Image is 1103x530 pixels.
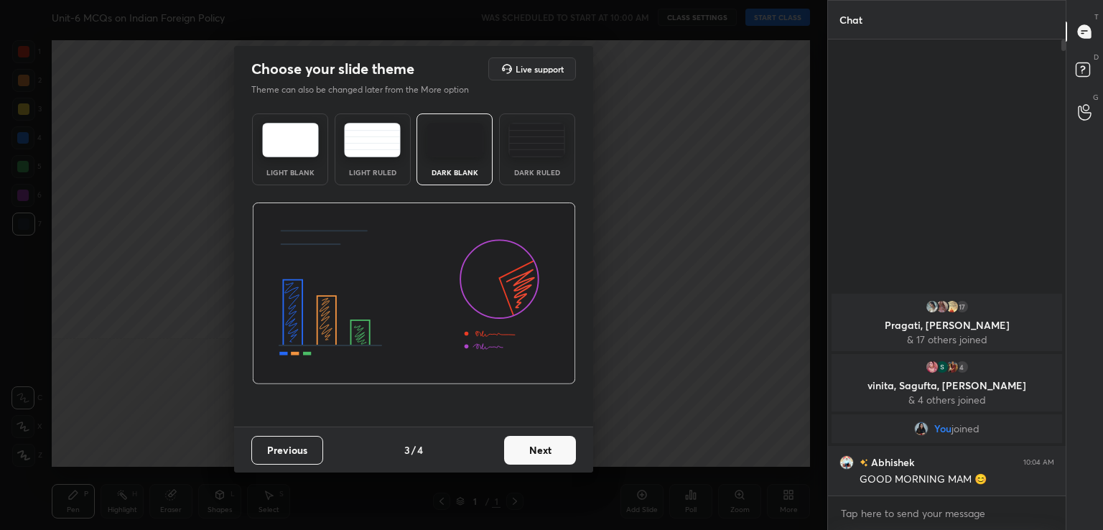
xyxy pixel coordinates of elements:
p: G [1093,92,1099,103]
img: d92c2969c7a04ae2b65b5fea26550f2b.jpg [925,299,939,314]
span: You [934,423,951,434]
h5: Live support [516,65,564,73]
span: joined [951,423,979,434]
img: bdb00e9d76284b10a0d9ad95d8382e66.jpg [925,360,939,374]
div: Light Ruled [344,169,401,176]
img: lightRuledTheme.5fabf969.svg [344,123,401,157]
div: GOOD MORNING MAM 😊 [860,473,1054,487]
img: dfb7d3e83bf44509825d37fdd2dcdbe9.47687732_3 [945,299,959,314]
p: D [1094,52,1099,62]
div: Dark Blank [426,169,483,176]
div: 4 [955,360,969,374]
button: Next [504,436,576,465]
img: darkTheme.f0cc69e5.svg [427,123,483,157]
img: c56c047a481c4f6690997523fc374168.jpg [945,360,959,374]
div: grid [828,291,1066,496]
h4: 4 [417,442,423,457]
img: 157a12b114f849d4b4c598ec997f7443.jpg [839,455,854,470]
img: lightTheme.e5ed3b09.svg [262,123,319,157]
img: a2d059cc19f74a72af9f15c805b5806d.59944739_3 [935,360,949,374]
img: darkThemeBanner.d06ce4a2.svg [252,203,576,385]
h4: / [411,442,416,457]
p: & 17 others joined [840,334,1053,345]
button: Previous [251,436,323,465]
img: e6b7fd9604b54f40b4ba6e3a0c89482a.jpg [914,422,929,436]
div: 10:04 AM [1023,458,1054,467]
div: Light Blank [261,169,319,176]
p: Theme can also be changed later from the More option [251,83,484,96]
p: Pragati, [PERSON_NAME] [840,320,1053,331]
img: no-rating-badge.077c3623.svg [860,459,868,467]
p: & 4 others joined [840,394,1053,406]
h4: 3 [404,442,410,457]
h2: Choose your slide theme [251,60,414,78]
img: darkRuledTheme.de295e13.svg [508,123,565,157]
p: vinita, Sagufta, [PERSON_NAME] [840,380,1053,391]
img: 686a03e7b09842bab0962c898401b708.jpg [935,299,949,314]
div: Dark Ruled [508,169,566,176]
h6: Abhishek [868,455,914,470]
p: Chat [828,1,874,39]
p: T [1094,11,1099,22]
div: 17 [955,299,969,314]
